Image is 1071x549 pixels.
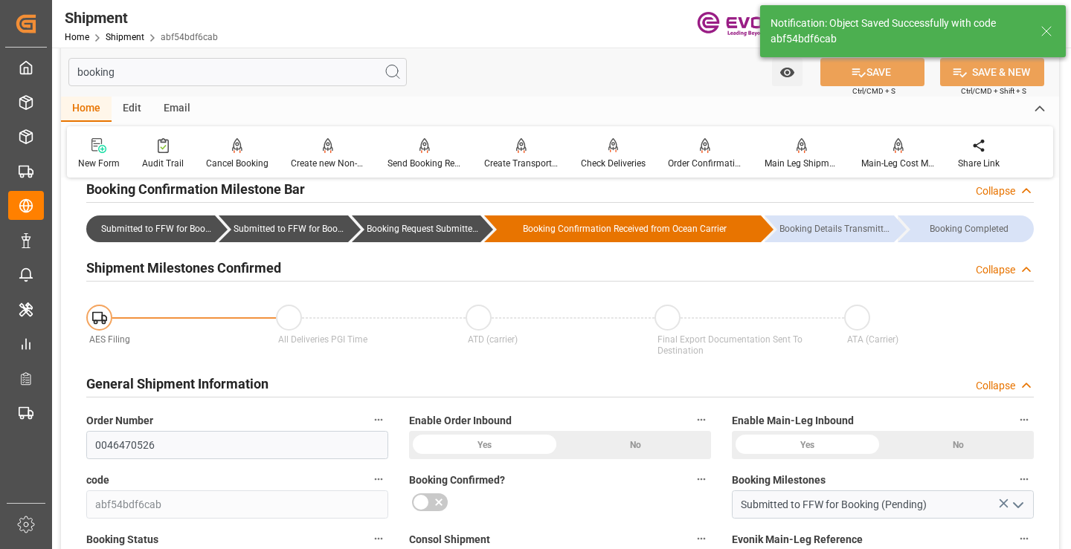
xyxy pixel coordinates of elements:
[961,85,1026,97] span: Ctrl/CMD + Shift + S
[1014,470,1034,489] button: Booking Milestones
[89,334,130,345] span: AES Filing
[106,32,144,42] a: Shipment
[278,334,367,345] span: All Deliveries PGI Time
[976,378,1015,394] div: Collapse
[484,215,761,242] div: Booking Confirmation Received from Ocean Carrier
[409,532,490,548] span: Consol Shipment
[898,215,1034,242] div: Booking Completed
[369,529,388,548] button: Booking Status
[206,157,268,170] div: Cancel Booking
[883,431,1034,459] div: No
[484,157,559,170] div: Create Transport Unit
[692,470,711,489] button: Booking Confirmed?
[765,157,839,170] div: Main Leg Shipment
[152,97,202,122] div: Email
[976,262,1015,278] div: Collapse
[692,529,711,548] button: Consol Shipment
[913,215,1026,242] div: Booking Completed
[958,157,1000,170] div: Share Link
[779,215,893,242] div: Booking Details Transmitted to SAP
[657,334,803,356] span: Final Export Documentation Sent To Destination
[65,7,218,29] div: Shipment
[697,11,794,37] img: Evonik-brand-mark-Deep-Purple-RGB.jpeg_1700498283.jpeg
[820,58,924,86] button: SAVE
[581,157,646,170] div: Check Deliveries
[668,157,742,170] div: Order Confirmation
[78,157,120,170] div: New Form
[765,215,893,242] div: Booking Details Transmitted to SAP
[1014,410,1034,429] button: Enable Main-Leg Inbound
[234,215,347,242] div: Submitted to FFW for Booking
[1006,493,1029,516] button: open menu
[861,157,936,170] div: Main-Leg Cost Message
[499,215,750,242] div: Booking Confirmation Received from Ocean Carrier
[409,413,512,429] span: Enable Order Inbound
[219,215,347,242] div: Submitted to FFW for Booking
[732,472,826,488] span: Booking Milestones
[940,58,1044,86] button: SAVE & NEW
[112,97,152,122] div: Edit
[369,410,388,429] button: Order Number
[86,179,305,199] h2: Booking Confirmation Milestone Bar
[86,215,215,242] div: Submitted to FFW for Booking (Pending)
[1014,529,1034,548] button: Evonik Main-Leg Reference
[369,470,388,489] button: code
[852,85,895,97] span: Ctrl/CMD + S
[976,183,1015,199] div: Collapse
[86,374,268,394] h2: General Shipment Information
[65,32,89,42] a: Home
[367,215,480,242] div: Booking Request Submitted to Ocean Carrier
[732,431,883,459] div: Yes
[68,58,407,86] input: Search Fields
[142,157,184,170] div: Audit Trail
[692,410,711,429] button: Enable Order Inbound
[61,97,112,122] div: Home
[409,472,505,488] span: Booking Confirmed?
[86,258,281,278] h2: Shipment Milestones Confirmed
[86,472,109,488] span: code
[101,215,215,242] div: Submitted to FFW for Booking (Pending)
[352,215,480,242] div: Booking Request Submitted to Ocean Carrier
[86,413,153,429] span: Order Number
[409,431,560,459] div: Yes
[387,157,462,170] div: Send Booking Request To ABS
[86,532,158,548] span: Booking Status
[732,413,854,429] span: Enable Main-Leg Inbound
[771,16,1026,47] div: Notification: Object Saved Successfully with code abf54bdf6cab
[847,334,898,345] span: ATA (Carrier)
[772,58,803,86] button: open menu
[291,157,365,170] div: Create new Non-Conformance
[560,431,711,459] div: No
[732,532,863,548] span: Evonik Main-Leg Reference
[468,334,518,345] span: ATD (carrier)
